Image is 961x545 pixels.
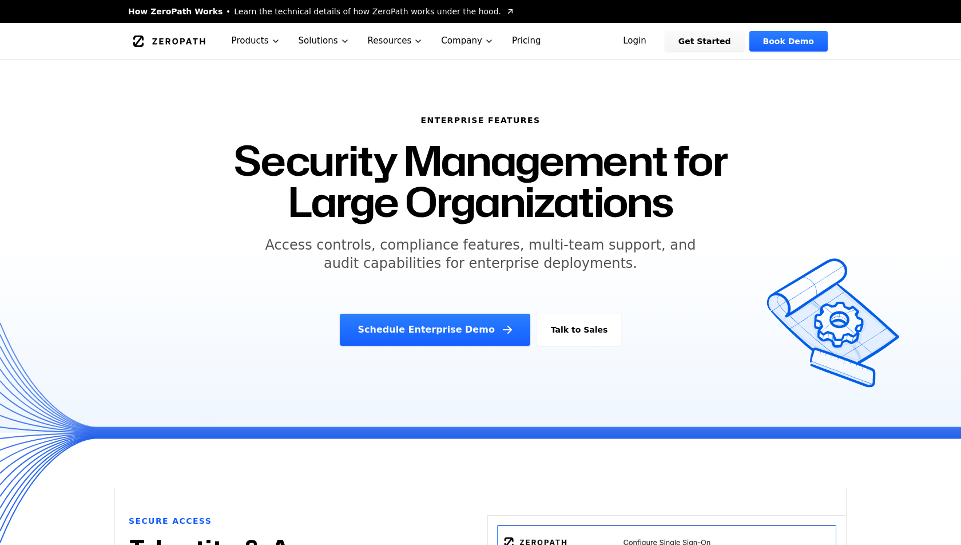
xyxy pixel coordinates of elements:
a: Pricing [503,23,550,59]
span: How ZeroPath Works [128,6,223,17]
span: Learn the technical details of how ZeroPath works under the hood. [234,6,501,17]
a: Schedule Enterprise Demo [340,314,530,346]
a: How ZeroPath WorksLearn the technical details of how ZeroPath works under the hood. [128,6,515,17]
a: Book Demo [749,31,828,52]
h6: Enterprise Features [201,114,760,126]
button: Products [223,23,289,59]
h1: Security Management for Large Organizations [201,140,760,222]
a: Talk to Sales [537,314,622,346]
button: Resources [359,23,432,59]
h5: Access controls, compliance features, multi-team support, and audit capabilities for enterprise d... [261,236,700,272]
button: Company [432,23,503,59]
h6: Secure Access [129,515,212,527]
button: Solutions [289,23,359,59]
a: Get Started [665,31,745,52]
nav: Global [114,23,847,59]
a: Login [609,31,660,52]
